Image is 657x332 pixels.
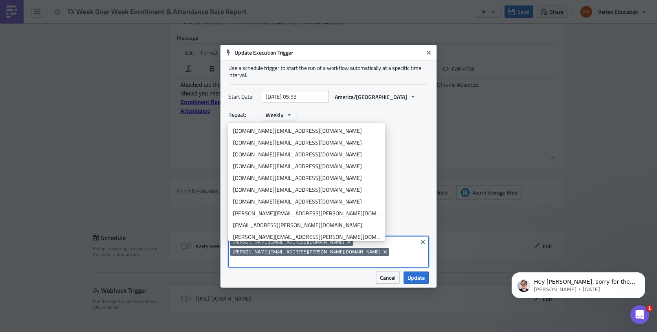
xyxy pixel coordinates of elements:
span: [PERSON_NAME][EMAIL_ADDRESS][PERSON_NAME][DOMAIN_NAME] [233,249,380,255]
div: [DOMAIN_NAME][EMAIL_ADDRESS][DOMAIN_NAME] [233,127,381,135]
div: Use a schedule trigger to start the run of a workflow automatically at a specific time interval. [228,64,429,79]
body: Rich Text Area. Press ALT-0 for help. [3,3,375,35]
div: [DOMAIN_NAME][EMAIL_ADDRESS][DOMAIN_NAME] [233,150,381,158]
input: YYYY-MM-DD HH:mm [262,91,329,103]
button: Weekly [262,109,296,121]
button: Clear selected items [418,237,428,247]
button: Update [404,271,429,284]
button: Remove Tag [346,238,353,246]
div: [EMAIL_ADDRESS][PERSON_NAME][DOMAIN_NAME] [233,221,381,229]
span: America/[GEOGRAPHIC_DATA] [335,93,407,101]
label: Repeat: [228,109,258,121]
p: Should you need more details, visit the following dashboards: [3,12,375,18]
span: Weekly [266,111,283,119]
iframe: Intercom notifications message [500,256,657,311]
span: Cancel [380,273,396,282]
button: America/[GEOGRAPHIC_DATA] [331,91,420,103]
ul: selectable options [228,123,385,241]
p: Attached are the TX Week-Over-Week Enrollment and Attendance Rate report, along with information ... [3,3,375,9]
button: Remove Tag [382,248,389,256]
a: Enrollment Report [3,20,51,27]
a: Attendance [3,29,33,35]
div: [DOMAIN_NAME][EMAIL_ADDRESS][DOMAIN_NAME] [233,198,381,205]
div: [DOMAIN_NAME][EMAIL_ADDRESS][DOMAIN_NAME] [233,139,381,147]
label: Start Date: [228,91,258,103]
div: [DOMAIN_NAME][EMAIL_ADDRESS][DOMAIN_NAME] [233,174,381,182]
h6: Update Execution Trigger [235,49,423,56]
div: [DOMAIN_NAME][EMAIL_ADDRESS][DOMAIN_NAME] [233,186,381,194]
span: Update [407,273,425,282]
button: Close [423,47,435,59]
div: [DOMAIN_NAME][EMAIL_ADDRESS][DOMAIN_NAME] [233,162,381,170]
div: [PERSON_NAME][EMAIL_ADDRESS][PERSON_NAME][DOMAIN_NAME] [233,209,381,217]
div: [PERSON_NAME][EMAIL_ADDRESS][PERSON_NAME][DOMAIN_NAME] [233,233,381,241]
span: 1 [646,305,653,312]
button: Cancel [376,271,400,284]
span: [PERSON_NAME][EMAIL_ADDRESS][DOMAIN_NAME] [233,239,344,245]
iframe: Intercom live chat [630,305,649,324]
